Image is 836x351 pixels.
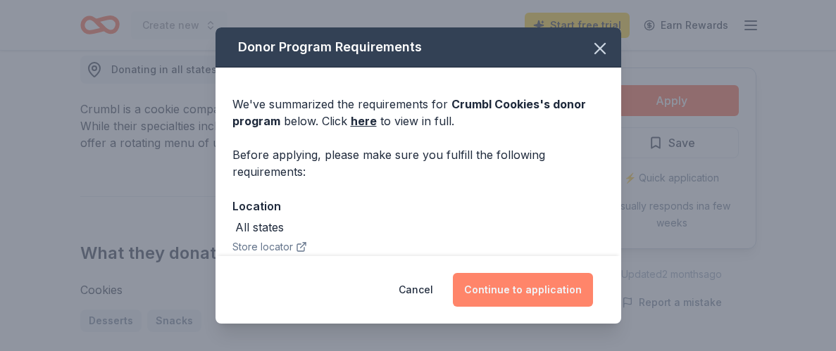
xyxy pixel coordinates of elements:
button: Store locator [232,238,307,255]
div: Location [232,197,604,215]
button: Cancel [399,273,433,307]
div: Donor Program Requirements [216,27,621,68]
a: here [351,113,377,129]
div: All states [235,219,284,236]
div: Before applying, please make sure you fulfill the following requirements: [232,146,604,180]
button: Continue to application [453,273,593,307]
div: We've summarized the requirements for below. Click to view in full. [232,96,604,129]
